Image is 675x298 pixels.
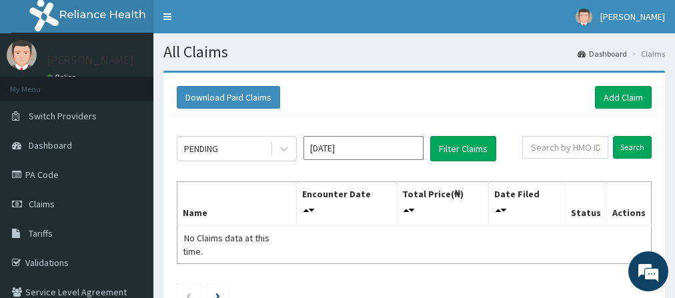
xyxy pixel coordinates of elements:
[565,182,606,226] th: Status
[303,136,424,160] input: Select Month and Year
[29,227,53,239] span: Tariffs
[396,182,489,226] th: Total Price(₦)
[163,43,665,61] h1: All Claims
[184,142,218,155] div: PENDING
[296,182,396,226] th: Encounter Date
[7,40,37,70] img: User Image
[47,54,134,66] p: [PERSON_NAME]
[613,136,652,159] input: Search
[489,182,566,226] th: Date Filed
[430,136,496,161] button: Filter Claims
[578,48,627,59] a: Dashboard
[522,136,608,159] input: Search by HMO ID
[177,182,297,226] th: Name
[29,110,97,122] span: Switch Providers
[29,198,55,210] span: Claims
[600,11,665,23] span: [PERSON_NAME]
[576,9,592,25] img: User Image
[29,139,72,151] span: Dashboard
[183,232,269,257] span: No Claims data at this time.
[177,86,280,109] button: Download Paid Claims
[628,48,665,59] li: Claims
[47,73,79,82] a: Online
[606,182,651,226] th: Actions
[595,86,652,109] a: Add Claim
